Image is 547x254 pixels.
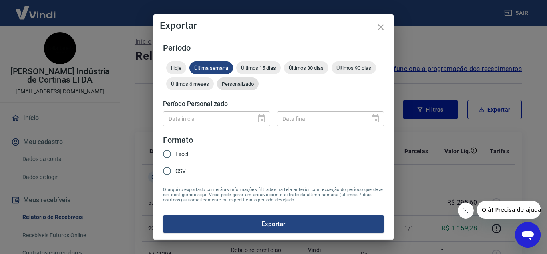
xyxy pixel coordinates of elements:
[332,61,376,74] div: Últimos 90 dias
[458,203,474,219] iframe: Fechar mensagem
[236,61,281,74] div: Últimos 15 dias
[166,61,186,74] div: Hoje
[163,187,384,203] span: O arquivo exportado conterá as informações filtradas na tela anterior com exceção do período que ...
[189,61,233,74] div: Última semana
[163,100,384,108] h5: Período Personalizado
[175,150,188,158] span: Excel
[163,134,193,146] legend: Formato
[277,111,364,126] input: DD/MM/YYYY
[189,65,233,71] span: Última semana
[284,65,328,71] span: Últimos 30 dias
[371,18,390,37] button: close
[175,167,186,175] span: CSV
[236,65,281,71] span: Últimos 15 dias
[515,222,541,248] iframe: Botão para abrir a janela de mensagens
[163,44,384,52] h5: Período
[5,6,67,12] span: Olá! Precisa de ajuda?
[163,111,250,126] input: DD/MM/YYYY
[284,61,328,74] div: Últimos 30 dias
[332,65,376,71] span: Últimos 90 dias
[217,81,259,87] span: Personalizado
[166,77,214,90] div: Últimos 6 meses
[166,81,214,87] span: Últimos 6 meses
[477,201,541,219] iframe: Mensagem da empresa
[166,65,186,71] span: Hoje
[217,77,259,90] div: Personalizado
[163,215,384,232] button: Exportar
[160,21,387,30] h4: Exportar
